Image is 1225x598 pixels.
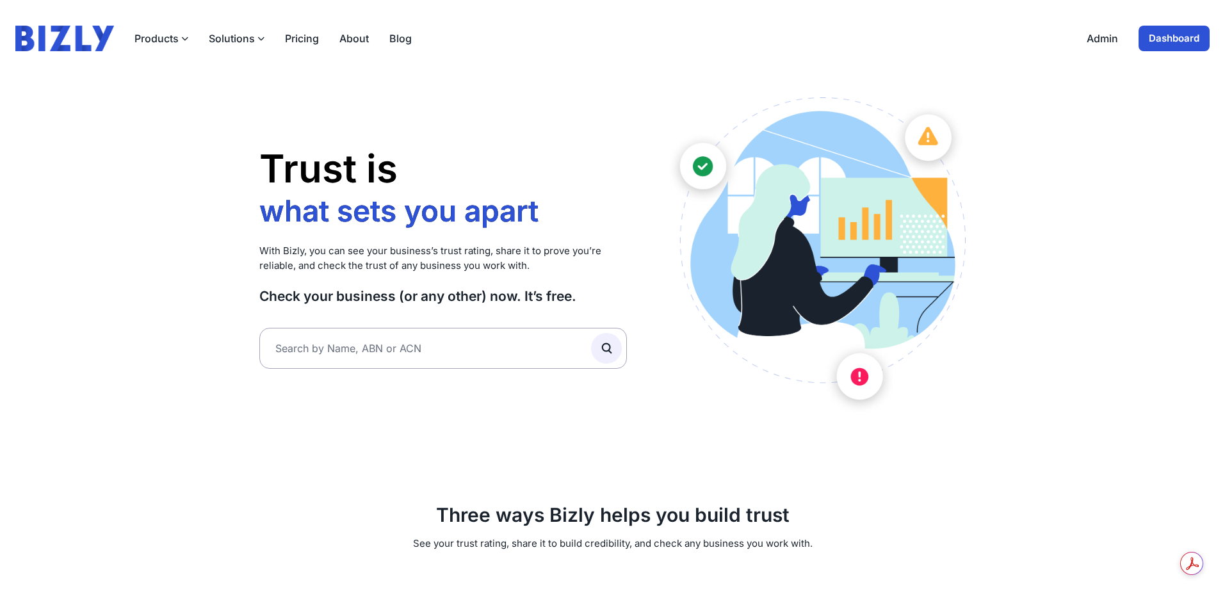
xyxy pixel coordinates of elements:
[259,244,628,273] p: With Bizly, you can see your business’s trust rating, share it to prove you’re reliable, and chec...
[134,31,188,46] button: Products
[259,193,539,230] li: what sets you apart
[665,97,966,416] img: Australian small business owner illustration
[389,31,412,46] a: Blog
[259,537,966,551] p: See your trust rating, share it to build credibility, and check any business you work with.
[285,31,319,46] a: Pricing
[1139,26,1210,51] a: Dashboard
[259,503,966,526] h2: Three ways Bizly helps you build trust
[209,31,264,46] button: Solutions
[1087,31,1118,46] a: Admin
[259,328,628,369] input: Search by Name, ABN or ACN
[259,287,628,305] h3: Check your business (or any other) now. It’s free.
[339,31,369,46] a: About
[259,145,398,191] span: Trust is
